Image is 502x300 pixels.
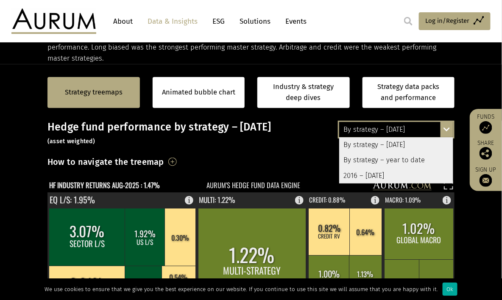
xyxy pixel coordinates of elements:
[11,8,96,34] img: Aurum
[474,113,498,134] a: Funds
[480,121,492,134] img: Access Funds
[480,174,492,187] img: Sign up to our newsletter
[109,14,137,29] a: About
[235,14,275,29] a: Solutions
[425,16,469,26] span: Log in/Register
[208,14,229,29] a: ESG
[281,14,307,29] a: Events
[65,87,123,98] a: Strategy treemaps
[339,137,453,153] div: By strategy – [DATE]
[339,168,453,183] div: 2016 – [DATE]
[47,31,455,64] p: Hedge fund performance was positive in August. All master hedge fund strategies, and most generat...
[404,17,413,25] img: search.svg
[162,87,235,98] a: Animated bubble chart
[47,121,455,146] h3: Hedge fund performance by strategy – [DATE]
[474,166,498,187] a: Sign up
[339,153,453,168] div: By strategy – year to date
[443,283,457,296] div: Ok
[339,122,453,137] div: By strategy – [DATE]
[363,77,455,108] a: Strategy data packs and performance
[474,140,498,160] div: Share
[480,147,492,160] img: Share this post
[419,12,491,30] a: Log in/Register
[47,138,95,145] small: (asset weighted)
[143,14,202,29] a: Data & Insights
[257,77,350,108] a: Industry & strategy deep dives
[47,155,164,169] h3: How to navigate the treemap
